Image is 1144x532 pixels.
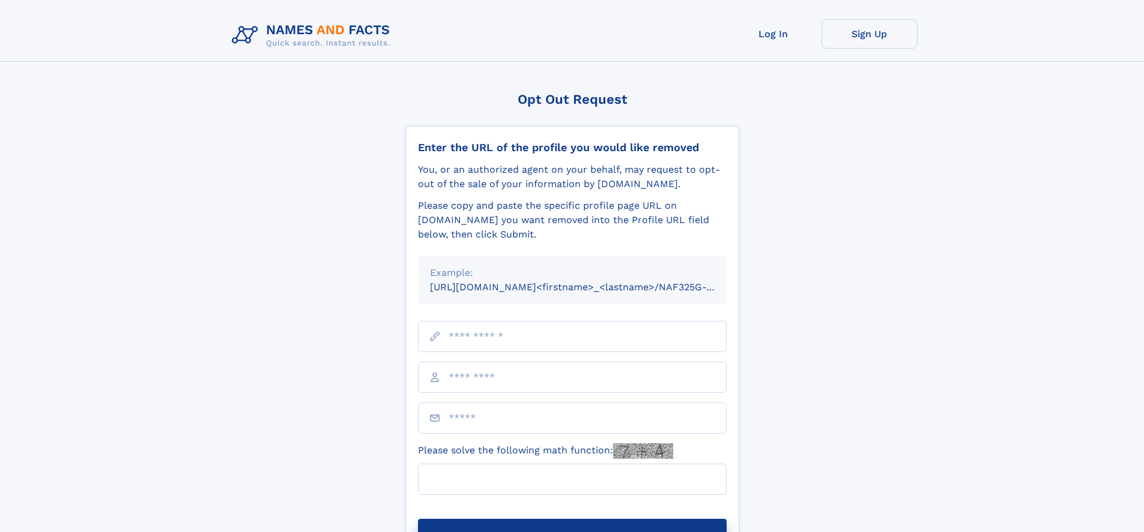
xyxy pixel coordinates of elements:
[418,141,727,154] div: Enter the URL of the profile you would like removed
[725,19,822,49] a: Log In
[418,443,673,459] label: Please solve the following math function:
[227,19,400,52] img: Logo Names and Facts
[418,199,727,242] div: Please copy and paste the specific profile page URL on [DOMAIN_NAME] you want removed into the Pr...
[430,281,749,293] small: [URL][DOMAIN_NAME]<firstname>_<lastname>/NAF325G-xxxxxxxx
[418,163,727,191] div: You, or an authorized agent on your behalf, may request to opt-out of the sale of your informatio...
[822,19,918,49] a: Sign Up
[430,266,715,280] div: Example:
[405,92,739,107] div: Opt Out Request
